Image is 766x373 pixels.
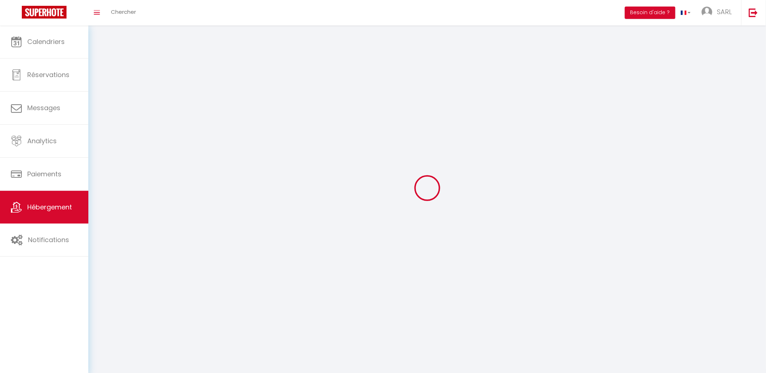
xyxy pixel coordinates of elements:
span: Paiements [27,169,61,179]
span: Réservations [27,70,69,79]
img: ... [702,7,713,17]
span: Analytics [27,136,57,145]
span: Calendriers [27,37,65,46]
span: Chercher [111,8,136,16]
img: Super Booking [22,6,67,19]
span: Messages [27,103,60,112]
button: Besoin d'aide ? [625,7,675,19]
img: logout [749,8,758,17]
span: Hébergement [27,202,72,212]
span: Notifications [28,235,69,244]
span: SARL [717,7,732,16]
